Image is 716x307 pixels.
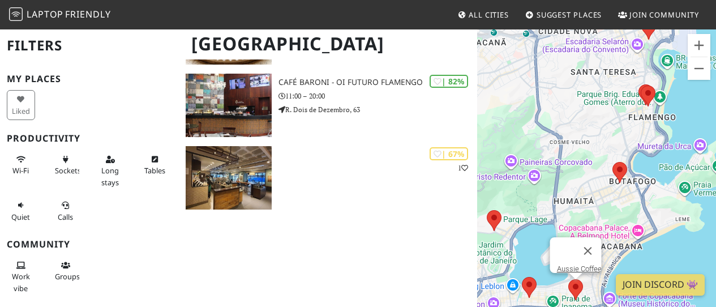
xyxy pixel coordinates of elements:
[688,57,710,80] button: Zoom out
[521,5,607,25] a: Suggest Places
[182,28,475,59] h1: [GEOGRAPHIC_DATA]
[52,196,80,226] button: Calls
[616,274,705,296] a: Join Discord 👾
[7,239,172,250] h3: Community
[101,165,119,187] span: Long stays
[278,104,477,115] p: R. Dois de Dezembro, 63
[629,10,699,20] span: Join Community
[7,256,35,297] button: Work vibe
[7,28,172,63] h2: Filters
[27,8,63,20] span: Laptop
[65,8,110,20] span: Friendly
[557,265,602,273] a: Aussie Coffee
[7,196,35,226] button: Quiet
[7,74,172,84] h3: My Places
[614,5,704,25] a: Join Community
[574,237,602,265] button: Close
[9,7,23,21] img: LaptopFriendly
[430,75,468,88] div: | 82%
[186,74,272,137] img: Café Baroni - Oi Futuro Flamengo
[58,212,73,222] span: Video/audio calls
[11,212,30,222] span: Quiet
[537,10,602,20] span: Suggest Places
[55,271,80,282] span: Group tables
[12,165,29,176] span: Stable Wi-Fi
[278,91,477,101] p: 11:00 – 20:00
[453,5,513,25] a: All Cities
[7,133,172,144] h3: Productivity
[52,150,80,180] button: Sockets
[55,165,81,176] span: Power sockets
[469,10,509,20] span: All Cities
[144,165,165,176] span: Work-friendly tables
[9,5,111,25] a: LaptopFriendly LaptopFriendly
[186,146,272,210] img: Starbucks @ Rua do Carmo
[7,150,35,180] button: Wi-Fi
[141,150,169,180] button: Tables
[179,74,477,137] a: Café Baroni - Oi Futuro Flamengo | 82% Café Baroni - Oi Futuro Flamengo 11:00 – 20:00 R. Dois de ...
[96,150,125,191] button: Long stays
[458,163,468,173] p: 1
[688,34,710,57] button: Zoom in
[430,147,468,160] div: | 67%
[12,271,30,293] span: People working
[278,78,477,87] h3: Café Baroni - Oi Futuro Flamengo
[52,256,80,286] button: Groups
